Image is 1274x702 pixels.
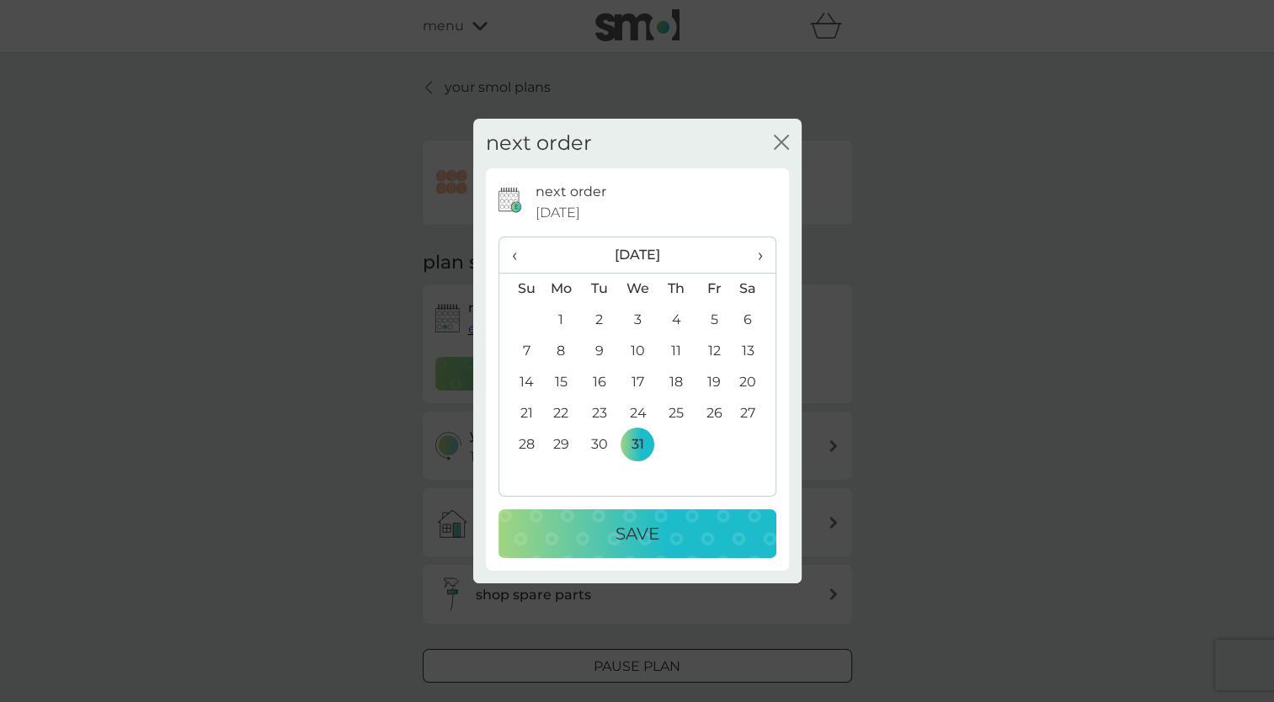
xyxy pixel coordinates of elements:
[580,273,618,305] th: Tu
[657,336,695,367] td: 11
[536,202,580,224] span: [DATE]
[733,367,775,398] td: 20
[733,273,775,305] th: Sa
[618,305,657,336] td: 3
[696,398,733,429] td: 26
[542,367,581,398] td: 15
[499,273,542,305] th: Su
[542,237,733,274] th: [DATE]
[745,237,762,273] span: ›
[542,273,581,305] th: Mo
[657,305,695,336] td: 4
[580,429,618,460] td: 30
[618,336,657,367] td: 10
[512,237,530,273] span: ‹
[542,305,581,336] td: 1
[498,509,776,558] button: Save
[657,398,695,429] td: 25
[774,135,789,152] button: close
[657,273,695,305] th: Th
[733,398,775,429] td: 27
[580,305,618,336] td: 2
[696,273,733,305] th: Fr
[618,398,657,429] td: 24
[499,398,542,429] td: 21
[542,398,581,429] td: 22
[542,336,581,367] td: 8
[580,398,618,429] td: 23
[618,367,657,398] td: 17
[733,305,775,336] td: 6
[486,131,592,156] h2: next order
[580,367,618,398] td: 16
[733,336,775,367] td: 13
[536,181,606,203] p: next order
[499,336,542,367] td: 7
[696,305,733,336] td: 5
[616,520,659,547] p: Save
[657,367,695,398] td: 18
[499,429,542,460] td: 28
[499,367,542,398] td: 14
[580,336,618,367] td: 9
[542,429,581,460] td: 29
[618,429,657,460] td: 31
[696,336,733,367] td: 12
[618,273,657,305] th: We
[696,367,733,398] td: 19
